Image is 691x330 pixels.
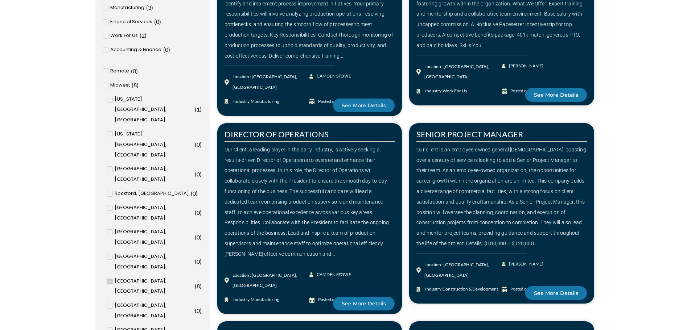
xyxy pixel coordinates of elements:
[131,67,133,74] span: (
[200,258,202,265] span: )
[110,80,130,91] span: Midwest
[115,202,193,224] span: [GEOGRAPHIC_DATA], [GEOGRAPHIC_DATA]
[197,234,200,241] span: 0
[233,72,310,93] div: Location : [GEOGRAPHIC_DATA], [GEOGRAPHIC_DATA]
[309,270,352,280] a: CAMDEN STOVIE
[115,276,193,297] span: [GEOGRAPHIC_DATA], [GEOGRAPHIC_DATA]
[197,283,200,289] span: 8
[502,61,544,71] a: [PERSON_NAME]
[156,18,159,25] span: 0
[507,61,543,71] span: [PERSON_NAME]
[502,259,544,270] a: [PERSON_NAME]
[195,283,197,289] span: (
[197,106,200,113] span: 1
[110,66,129,76] span: Remote
[141,32,145,39] span: 2
[200,307,202,314] span: )
[193,190,196,197] span: 0
[148,4,151,11] span: 3
[115,129,193,160] span: [US_STATE][GEOGRAPHIC_DATA], [GEOGRAPHIC_DATA]
[132,82,133,88] span: (
[197,258,200,265] span: 0
[315,270,351,280] span: CAMDEN STOVIE
[110,30,138,41] span: Work For Us
[195,141,197,148] span: (
[200,171,202,177] span: )
[168,46,170,53] span: )
[315,71,351,82] span: CAMDEN STOVIE
[140,32,141,39] span: (
[525,88,587,102] a: See More Details
[115,164,193,185] span: [GEOGRAPHIC_DATA], [GEOGRAPHIC_DATA]
[136,67,138,74] span: )
[133,82,137,88] span: 8
[333,297,395,310] a: See More Details
[195,171,197,177] span: (
[200,141,202,148] span: )
[115,227,193,248] span: [GEOGRAPHIC_DATA], [GEOGRAPHIC_DATA]
[225,145,395,259] div: Our Client, a leading player in the dairy industry, is actively seeking a results-driven Director...
[163,46,165,53] span: (
[534,291,578,296] span: See More Details
[115,300,193,321] span: [GEOGRAPHIC_DATA], [GEOGRAPHIC_DATA]
[195,106,197,113] span: (
[200,209,202,216] span: )
[342,103,386,108] span: See More Details
[309,71,352,82] a: CAMDEN STOVIE
[195,258,197,265] span: (
[525,286,587,300] a: See More Details
[195,209,197,216] span: (
[200,234,202,241] span: )
[534,92,578,97] span: See More Details
[110,17,152,27] span: Financial Services
[110,45,161,55] span: Accounting & Finance
[195,307,197,314] span: (
[191,190,193,197] span: (
[416,145,587,249] div: Our client is an employee-owned general [DEMOGRAPHIC_DATA], boasting over a century of service is...
[115,94,193,125] span: [US_STATE][GEOGRAPHIC_DATA], [GEOGRAPHIC_DATA]
[115,251,193,272] span: [GEOGRAPHIC_DATA], [GEOGRAPHIC_DATA]
[507,259,543,270] span: [PERSON_NAME]
[197,209,200,216] span: 0
[154,18,156,25] span: (
[151,4,153,11] span: )
[200,106,202,113] span: )
[333,99,395,112] a: See More Details
[165,46,168,53] span: 0
[159,18,161,25] span: )
[342,301,386,306] span: See More Details
[146,4,148,11] span: (
[196,190,198,197] span: )
[110,3,144,13] span: Manufacturing
[197,171,200,177] span: 0
[145,32,147,39] span: )
[200,283,202,289] span: )
[115,188,189,199] span: Rockford, [GEOGRAPHIC_DATA]
[137,82,139,88] span: )
[233,270,310,291] div: Location : [GEOGRAPHIC_DATA], [GEOGRAPHIC_DATA]
[195,234,197,241] span: (
[197,307,200,314] span: 0
[424,62,502,83] div: Location : [GEOGRAPHIC_DATA], [GEOGRAPHIC_DATA]
[133,67,136,74] span: 0
[225,129,329,139] a: DIRECTOR OF OPERATIONS
[424,260,502,281] div: Location : [GEOGRAPHIC_DATA], [GEOGRAPHIC_DATA]
[416,129,523,139] a: SENIOR PROJECT MANAGER
[197,141,200,148] span: 0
